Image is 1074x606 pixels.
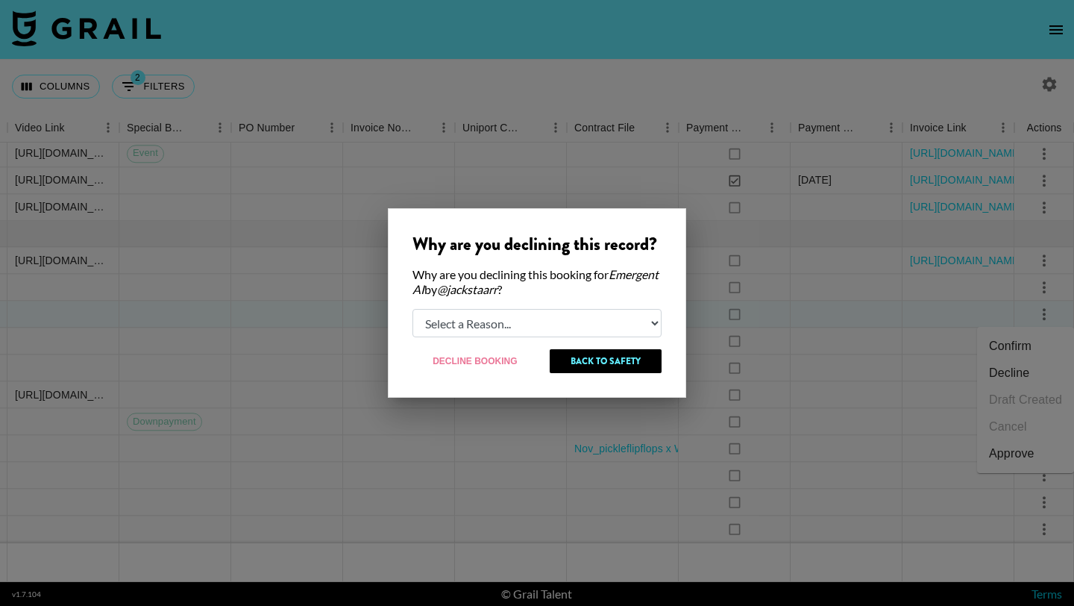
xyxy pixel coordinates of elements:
div: Why are you declining this record? [412,233,662,255]
button: Decline Booking [412,349,538,373]
div: Why are you declining this booking for by ? [412,267,662,297]
em: @ jackstaarr [437,282,497,296]
em: Emergent AI [412,267,659,296]
button: Back to Safety [550,349,662,373]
